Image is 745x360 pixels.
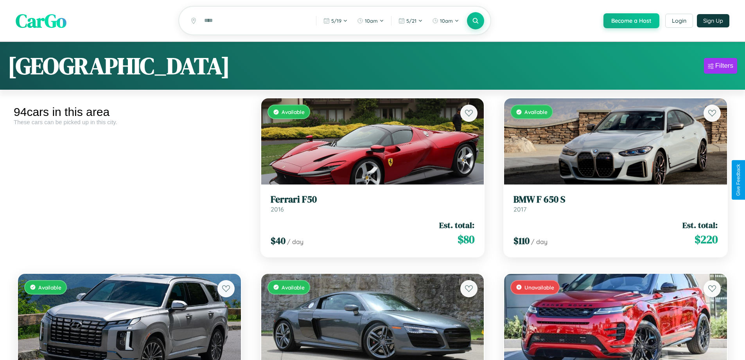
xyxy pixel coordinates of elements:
button: 10am [428,14,463,27]
a: Ferrari F502016 [271,194,475,213]
button: 10am [353,14,388,27]
button: 5/21 [395,14,427,27]
div: Filters [715,62,733,70]
button: 5/19 [320,14,352,27]
div: 94 cars in this area [14,105,245,119]
h1: [GEOGRAPHIC_DATA] [8,50,230,82]
div: These cars can be picked up in this city. [14,119,245,125]
div: Give Feedback [736,164,741,196]
span: $ 220 [695,232,718,247]
button: Sign Up [697,14,729,27]
span: CarGo [16,8,66,34]
span: 2017 [513,205,526,213]
span: 10am [440,18,453,24]
span: Available [282,109,305,115]
span: 5 / 19 [331,18,341,24]
span: $ 110 [513,234,530,247]
span: Est. total: [682,219,718,231]
span: 2016 [271,205,284,213]
span: / day [531,238,548,246]
span: 10am [365,18,378,24]
button: Filters [704,58,737,74]
span: Unavailable [524,284,554,291]
span: Available [38,284,61,291]
button: Become a Host [603,13,659,28]
span: / day [287,238,303,246]
span: Available [524,109,548,115]
button: Login [665,14,693,28]
span: $ 40 [271,234,285,247]
span: 5 / 21 [406,18,416,24]
span: Available [282,284,305,291]
a: BMW F 650 S2017 [513,194,718,213]
h3: BMW F 650 S [513,194,718,205]
span: $ 80 [458,232,474,247]
span: Est. total: [439,219,474,231]
h3: Ferrari F50 [271,194,475,205]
